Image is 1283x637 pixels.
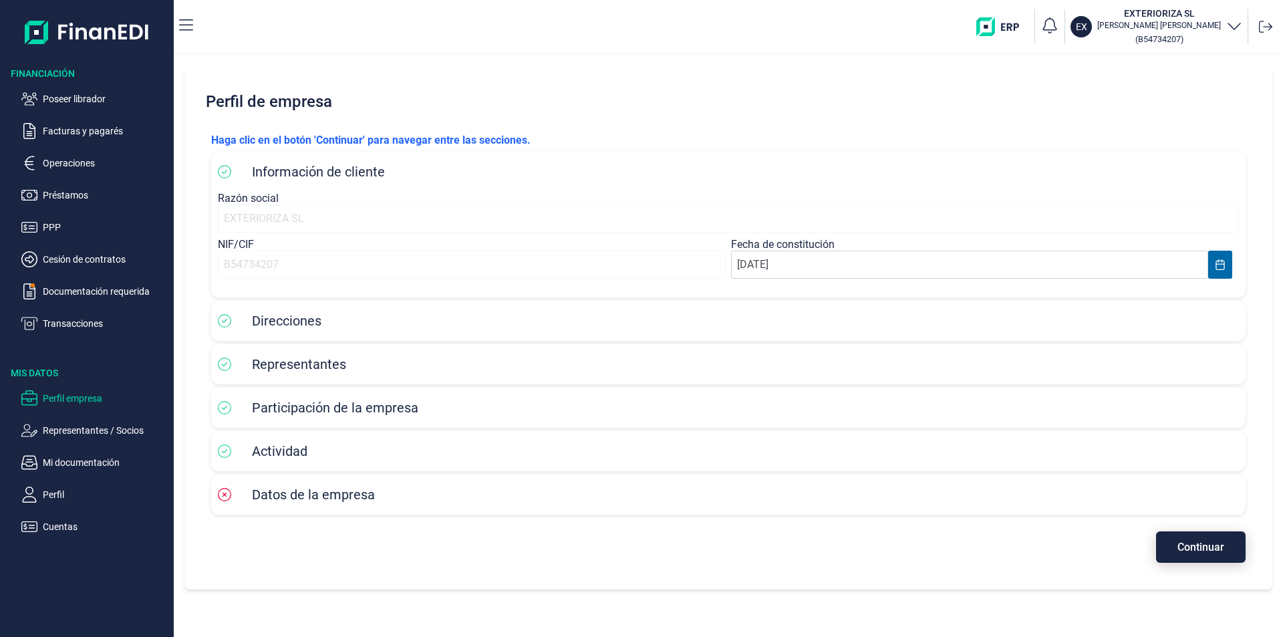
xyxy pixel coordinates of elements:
[21,251,168,267] button: Cesión de contratos
[43,455,168,471] p: Mi documentación
[200,82,1256,122] h2: Perfil de empresa
[21,487,168,503] button: Perfil
[218,192,279,205] label: Razón social
[21,91,168,107] button: Poseer librador
[21,455,168,471] button: Mi documentación
[1097,7,1221,20] h3: EXTERIORIZA SL
[43,390,168,406] p: Perfil empresa
[21,315,168,332] button: Transacciones
[21,123,168,139] button: Facturas y pagarés
[21,187,168,203] button: Préstamos
[252,164,385,180] span: Información de cliente
[43,487,168,503] p: Perfil
[21,155,168,171] button: Operaciones
[43,155,168,171] p: Operaciones
[252,313,321,329] span: Direcciones
[21,390,168,406] button: Perfil empresa
[43,315,168,332] p: Transacciones
[43,187,168,203] p: Préstamos
[1097,20,1221,31] p: [PERSON_NAME] [PERSON_NAME]
[211,132,1246,148] p: Haga clic en el botón 'Continuar' para navegar entre las secciones.
[43,422,168,438] p: Representantes / Socios
[1076,20,1087,33] p: EX
[1156,531,1246,563] button: Continuar
[43,283,168,299] p: Documentación requerida
[252,487,375,503] span: Datos de la empresa
[43,251,168,267] p: Cesión de contratos
[731,238,835,251] label: Fecha de constitución
[218,238,254,251] label: NIF/CIF
[252,400,418,416] span: Participación de la empresa
[976,17,1029,36] img: erp
[43,91,168,107] p: Poseer librador
[1135,34,1183,44] small: Copiar cif
[25,11,150,53] img: Logo de aplicación
[1177,542,1224,552] span: Continuar
[43,123,168,139] p: Facturas y pagarés
[21,519,168,535] button: Cuentas
[21,422,168,438] button: Representantes / Socios
[43,219,168,235] p: PPP
[43,519,168,535] p: Cuentas
[1208,251,1232,279] button: Choose Date
[252,443,307,459] span: Actividad
[1071,7,1242,47] button: EXEXTERIORIZA SL[PERSON_NAME] [PERSON_NAME](B54734207)
[252,356,346,372] span: Representantes
[21,283,168,299] button: Documentación requerida
[21,219,168,235] button: PPP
